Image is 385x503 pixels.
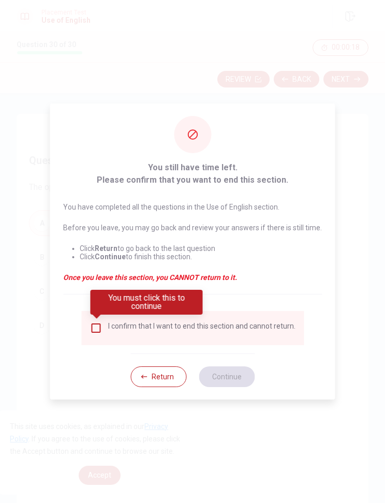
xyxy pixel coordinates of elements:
p: You have completed all the questions in the Use of English section. [63,203,322,211]
li: Click to go back to the last question [80,244,322,253]
li: Click to finish this section. [80,253,322,261]
em: Once you leave this section, you CANNOT return to it. [63,273,322,282]
span: You must click this to continue [90,322,102,334]
div: I confirm that I want to end this section and cannot return. [108,322,295,334]
strong: Return [95,244,117,253]
div: You must click this to continue [91,290,203,315]
span: You still have time left. Please confirm that you want to end this section. [63,161,322,186]
strong: Continue [95,253,126,261]
p: Before you leave, you may go back and review your answers if there is still time. [63,224,322,232]
button: Return [130,366,186,387]
button: Continue [199,366,255,387]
